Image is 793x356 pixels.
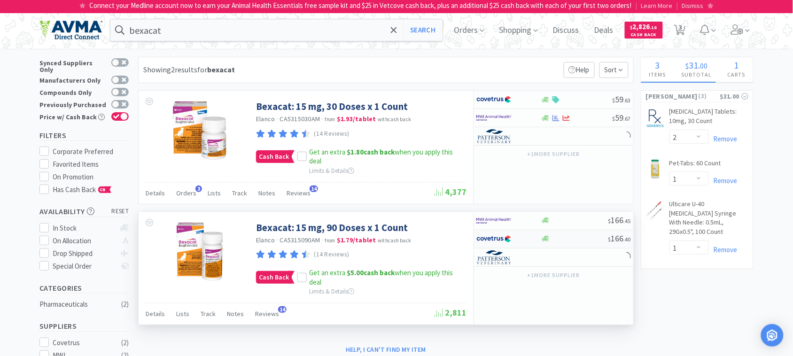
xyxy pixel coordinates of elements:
div: Corporate Preferred [53,146,129,157]
span: 2,811 [435,307,466,318]
span: Reviews [255,310,279,318]
a: Remove [709,245,738,254]
span: . 18 [650,24,657,31]
a: Remove [709,176,738,185]
div: Compounds Only [39,88,107,96]
span: 166 [608,233,631,244]
img: 0eeb2c6895814d0b946a3228b1d773ec_430880.jpeg [646,109,665,128]
span: Cash Back [257,271,291,283]
strong: $1.93 / tablet [337,115,376,123]
div: . [674,61,720,70]
span: 2,826 [630,22,657,31]
div: Price w/ Cash Back [39,112,107,120]
span: Dismiss [682,1,704,10]
span: $ [613,115,615,122]
span: CA5315030AM [280,115,320,123]
h4: Subtotal [674,70,720,79]
span: $ [613,97,615,104]
img: 3b9b5faf660a4427b03a22a5a1aa54af_497248.jpg [169,100,230,161]
span: Notes [258,189,275,197]
span: Lists [208,189,221,197]
div: On Promotion [53,171,129,183]
span: Details [146,310,165,318]
span: Discuss [549,11,583,49]
div: Showing 2 results [143,64,235,76]
h4: Carts [720,70,753,79]
span: Track [201,310,216,318]
span: ( 3 ) [698,92,720,101]
span: 166 [608,215,631,225]
input: Search by item, sku, manufacturer, ingredient, size... [110,19,443,41]
span: reset [112,207,129,217]
span: Get an extra when you apply this deal [309,268,453,286]
span: 3 [195,186,202,192]
p: (14 Reviews) [314,250,350,260]
img: 05f73174122b4238b22bb46887457214_51073.jpeg [646,201,665,220]
h5: Categories [39,283,129,294]
span: Limits & Details [309,167,354,175]
span: Learn More [641,1,673,10]
p: Help [564,62,595,78]
a: Bexacat: 15 mg, 90 Doses x 1 Count [256,221,408,234]
button: +1more supplier [523,147,584,161]
span: Sort [599,62,629,78]
span: from [325,116,335,123]
span: with cash back [378,116,411,123]
a: [MEDICAL_DATA] Tablets: 10mg, 30 Count [669,107,748,129]
a: Remove [709,134,738,143]
span: $ [608,236,611,243]
span: $1.80 [347,147,364,156]
div: $31.00 [720,91,748,101]
h4: Items [641,70,674,79]
div: Covetrus [53,337,111,348]
button: +1more supplier [523,269,584,282]
span: 3 [679,8,683,46]
a: 3 [670,27,690,36]
span: . 45 [624,217,631,224]
span: [PERSON_NAME] [646,91,698,101]
span: · [322,236,324,244]
a: Pet-Tabs: 60 Count [669,159,721,172]
strong: cash back [347,147,395,156]
a: $2,826.18Cash Back [625,17,663,43]
div: Previously Purchased [39,100,107,108]
span: Limits & Details [309,287,354,295]
span: $5.00 [347,268,364,277]
h5: Availability [39,206,129,217]
img: c66aa88ab42341019bdfcfc7134e682a_3.png [476,250,512,264]
strong: cash back [347,268,395,277]
span: Orders [451,11,488,49]
span: Details [146,189,165,197]
h5: Suppliers [39,321,129,332]
span: Orders [176,189,196,197]
span: 59 [613,94,631,105]
div: Drop Shipped [53,248,116,259]
div: Favorited Items [53,159,129,170]
a: Bexacat: 15 mg, 30 Doses x 1 Count [256,100,408,113]
div: ( 2 ) [121,299,129,310]
span: | [636,1,638,10]
h5: Filters [39,130,129,141]
span: . 40 [624,236,631,243]
img: 50f1497c3a96475a90cbb2a976ff7e2e_288194.jpeg [646,160,665,178]
span: Deals [591,11,617,49]
span: 14 [278,306,287,313]
span: 00 [700,61,708,70]
a: Elanco [256,115,275,123]
span: Has Cash Back [53,185,112,194]
span: · [277,115,279,123]
span: from [325,237,335,244]
span: · [277,236,279,244]
span: 14 [310,186,318,192]
span: Lists [176,310,189,318]
span: Reviews [287,189,311,197]
span: 4,377 [435,186,466,197]
span: · [322,115,324,123]
span: . 67 [624,115,631,122]
img: e4e33dab9f054f5782a47901c742baa9_102.png [39,20,102,40]
span: for [197,65,235,74]
div: On Allocation [53,235,116,247]
span: CB [99,187,108,193]
span: Get an extra when you apply this deal [309,147,453,166]
span: $ [608,217,611,224]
